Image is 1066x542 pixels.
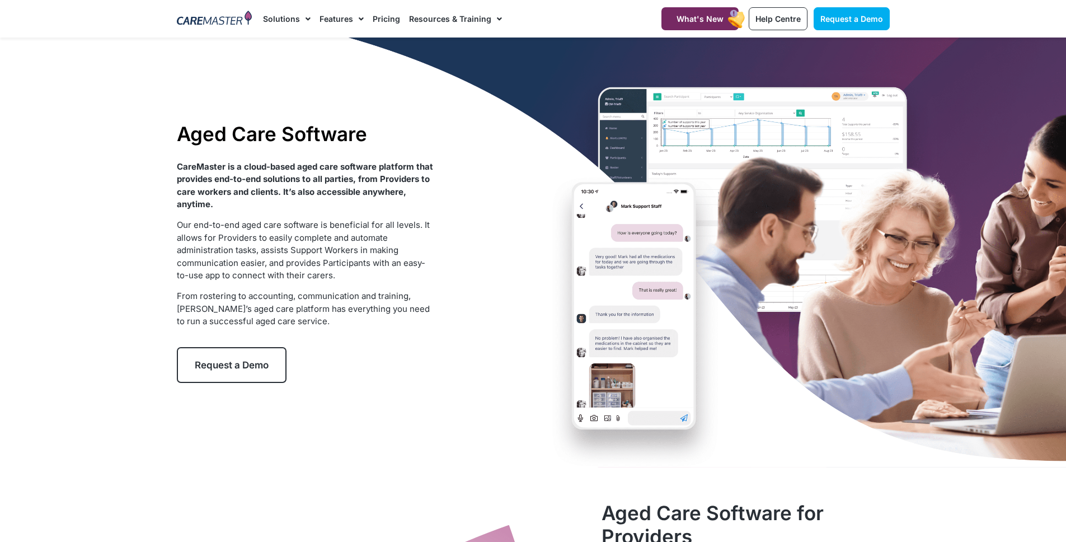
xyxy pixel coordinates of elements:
a: Request a Demo [177,347,287,383]
span: Our end-to-end aged care software is beneficial for all levels. It allows for Providers to easily... [177,219,430,281]
h1: Aged Care Software [177,122,434,146]
img: CareMaster Logo [177,11,252,27]
a: What's New [661,7,739,30]
span: Help Centre [755,14,801,24]
strong: CareMaster is a cloud-based aged care software platform that provides end-to-end solutions to all... [177,161,433,210]
a: Help Centre [749,7,807,30]
span: Request a Demo [195,359,269,371]
span: Request a Demo [820,14,883,24]
span: What's New [677,14,724,24]
span: From rostering to accounting, communication and training, [PERSON_NAME]’s aged care platform has ... [177,291,430,326]
a: Request a Demo [814,7,890,30]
